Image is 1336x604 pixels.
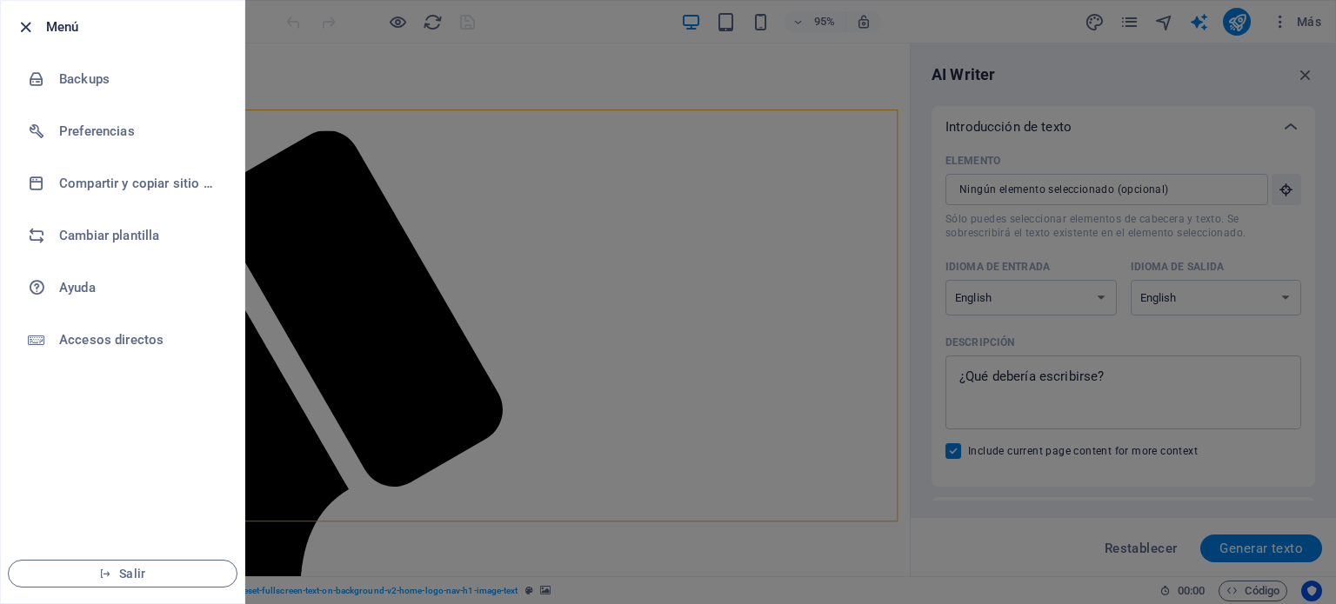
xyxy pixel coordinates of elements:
[46,17,230,37] h6: Menú
[23,567,223,581] span: Salir
[59,277,220,298] h6: Ayuda
[59,69,220,90] h6: Backups
[59,329,220,350] h6: Accesos directos
[7,7,123,22] a: Skip to main content
[59,225,220,246] h6: Cambiar plantilla
[8,560,237,587] button: Salir
[59,173,220,194] h6: Compartir y copiar sitio web
[59,121,220,142] h6: Preferencias
[1,262,244,314] a: Ayuda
